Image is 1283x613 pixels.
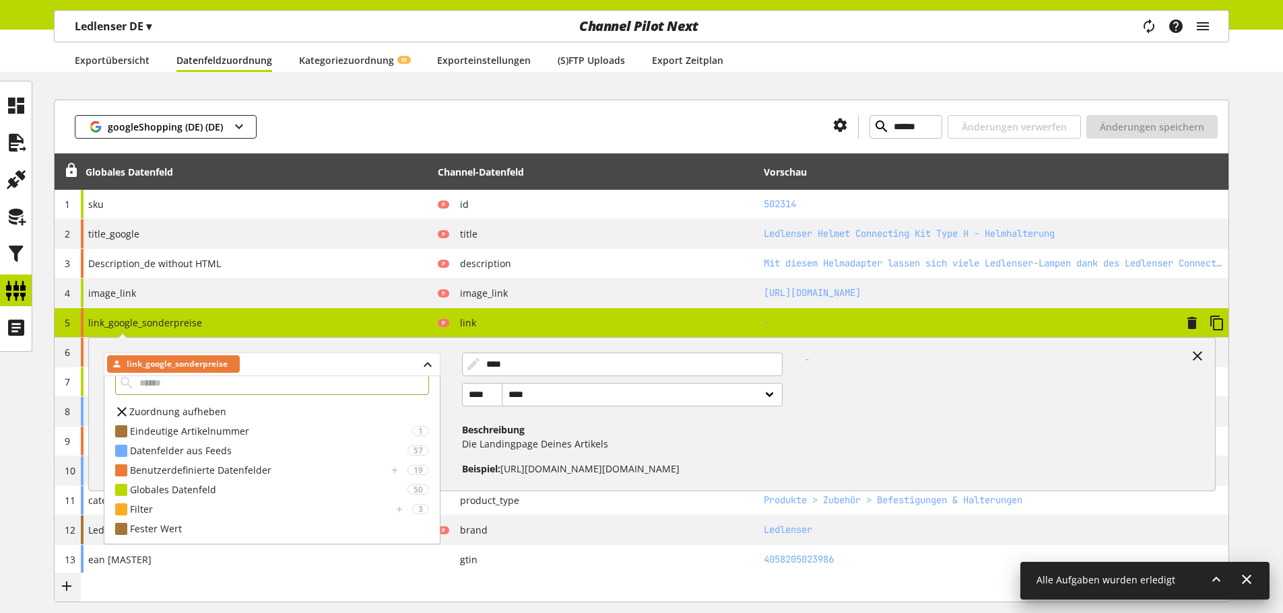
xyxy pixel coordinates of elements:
[88,227,139,240] span: title_google
[130,424,412,438] div: Eindeutige Artikelnummer
[88,257,221,270] span: Description_de without HTML
[65,494,75,507] span: 11
[948,115,1081,139] button: Änderungen verwerfen
[65,346,70,359] span: 6
[89,120,102,134] img: icon
[88,494,198,507] span: category_path [MASTER]
[764,316,1174,330] h2: -
[437,53,531,67] a: Exporteinstellungen
[108,120,223,134] span: googleShopping (DE) (DE)
[75,18,152,34] p: Ledlenser DE
[462,437,778,451] p: Die Landingpage Deines Artikels
[130,443,407,458] div: Datenfelder aus Feeds
[764,256,1224,271] h2: Mit diesem Helmadapter lassen sich viele Ledlenser-Lampen dank des Ledlenser Connecting Systems u...
[764,286,1224,300] h2: https://swfilesystem.ledlenser.com/prod/public/media/aa/fb/10/1750927288/502314_Helmet_Connecting...
[146,19,152,34] span: ▾
[86,165,173,179] div: Globales Datenfeld
[407,484,429,495] div: 50
[54,10,1229,42] nav: main navigation
[764,552,1224,567] h2: 4058205023986
[130,482,407,497] div: Globales Datenfeld
[129,404,226,419] span: Zuordnung aufheben
[652,53,723,67] a: Export Zeitplan
[127,356,228,372] span: link_google_sonderpreise
[407,445,429,456] div: 57
[449,197,469,211] span: id
[407,465,429,475] div: 19
[130,502,392,516] div: Filter
[449,493,519,507] span: product_type
[65,375,70,388] span: 7
[65,287,70,299] span: 4
[764,227,1224,241] h2: Ledlenser Helmet Connecting Kit Type H - Helmhalterung
[442,230,445,238] span: P
[88,198,104,211] span: sku
[299,53,410,67] a: KategoriezuordnungKI
[438,165,524,179] div: Channel-Datenfeld
[500,462,680,475] span: [URL][DOMAIN_NAME][DOMAIN_NAME]
[65,553,75,566] span: 13
[65,227,70,240] span: 2
[442,289,445,297] span: P
[65,464,75,477] span: 10
[442,201,445,209] span: P
[462,462,500,475] span: Beispiel:
[412,504,429,514] div: 3
[65,257,70,270] span: 3
[449,552,478,567] span: gtin
[442,260,445,268] span: P
[75,115,257,139] button: googleShopping (DE) (DE)
[88,287,136,299] span: image_link
[65,198,70,211] span: 1
[64,164,78,178] span: Entsperren, um Zeilen neu anzuordnen
[442,319,445,327] span: P
[764,493,1224,507] h2: Produkte > Zubehör > Befestigungen & Halterungen
[412,426,429,436] div: 1
[783,342,1211,476] div: -
[764,197,1224,211] h2: 502314
[59,164,78,180] div: Entsperren, um Zeilen neu anzuordnen
[449,286,508,300] span: image_link
[130,521,429,536] div: Fester Wert
[558,53,625,67] a: (S)FTP Uploads
[88,524,133,536] span: Ledlenser
[449,316,476,330] span: link
[65,405,70,418] span: 8
[65,524,75,536] span: 12
[449,256,511,271] span: description
[401,56,407,64] span: KI
[442,526,445,534] span: P
[88,553,152,566] span: ean [MASTER]
[88,316,202,329] span: link_google_sonderpreise
[65,435,70,447] span: 9
[65,316,70,329] span: 5
[1037,573,1175,586] span: Alle Aufgaben wurden erledigt
[176,53,272,67] a: Datenfeldzuordnung
[1086,115,1218,139] button: Änderungen speichern
[130,463,387,477] div: Benutzerdefinierte Datenfelder
[764,165,807,179] div: Vorschau
[75,53,150,67] a: Exportübersicht
[962,120,1067,134] span: Änderungen verwerfen
[449,523,488,537] span: brand
[764,523,1224,537] h2: Ledlenser
[449,227,478,241] span: title
[1100,120,1204,134] span: Änderungen speichern
[462,423,778,437] h4: Beschreibung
